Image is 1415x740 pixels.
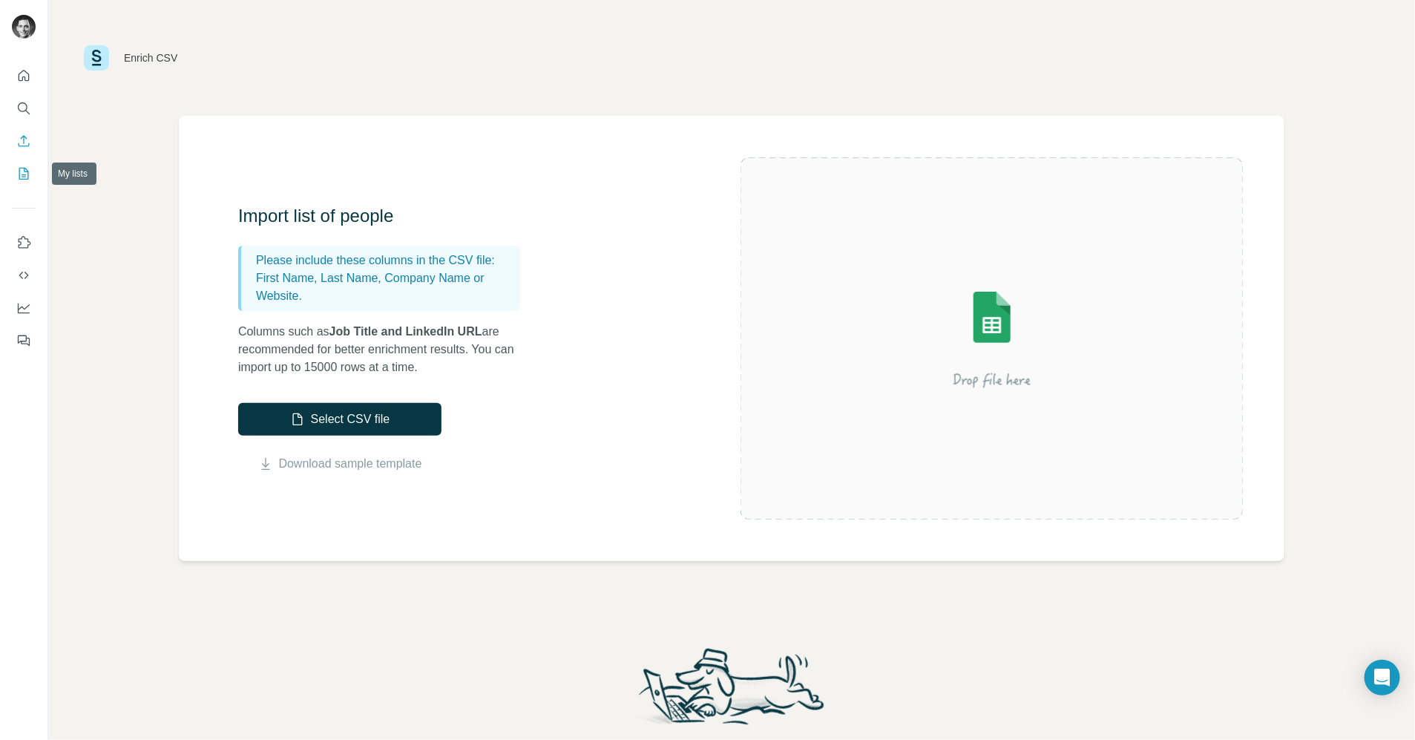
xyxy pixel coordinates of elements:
[12,327,36,354] button: Feedback
[329,325,482,338] span: Job Title and LinkedIn URL
[12,128,36,154] button: Enrich CSV
[256,252,514,269] p: Please include these columns in the CSV file:
[279,455,422,473] a: Download sample template
[238,455,441,473] button: Download sample template
[625,644,838,739] img: Surfe Mascot Illustration
[238,204,535,228] h3: Import list of people
[12,160,36,187] button: My lists
[858,249,1126,428] img: Surfe Illustration - Drop file here or select below
[238,403,441,436] button: Select CSV file
[124,50,177,65] div: Enrich CSV
[12,15,36,39] img: Avatar
[12,262,36,289] button: Use Surfe API
[12,62,36,89] button: Quick start
[12,229,36,256] button: Use Surfe on LinkedIn
[12,295,36,321] button: Dashboard
[256,269,514,305] p: First Name, Last Name, Company Name or Website.
[84,45,109,71] img: Surfe Logo
[12,95,36,122] button: Search
[238,323,535,376] p: Columns such as are recommended for better enrichment results. You can import up to 15000 rows at...
[1365,660,1400,695] div: Open Intercom Messenger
